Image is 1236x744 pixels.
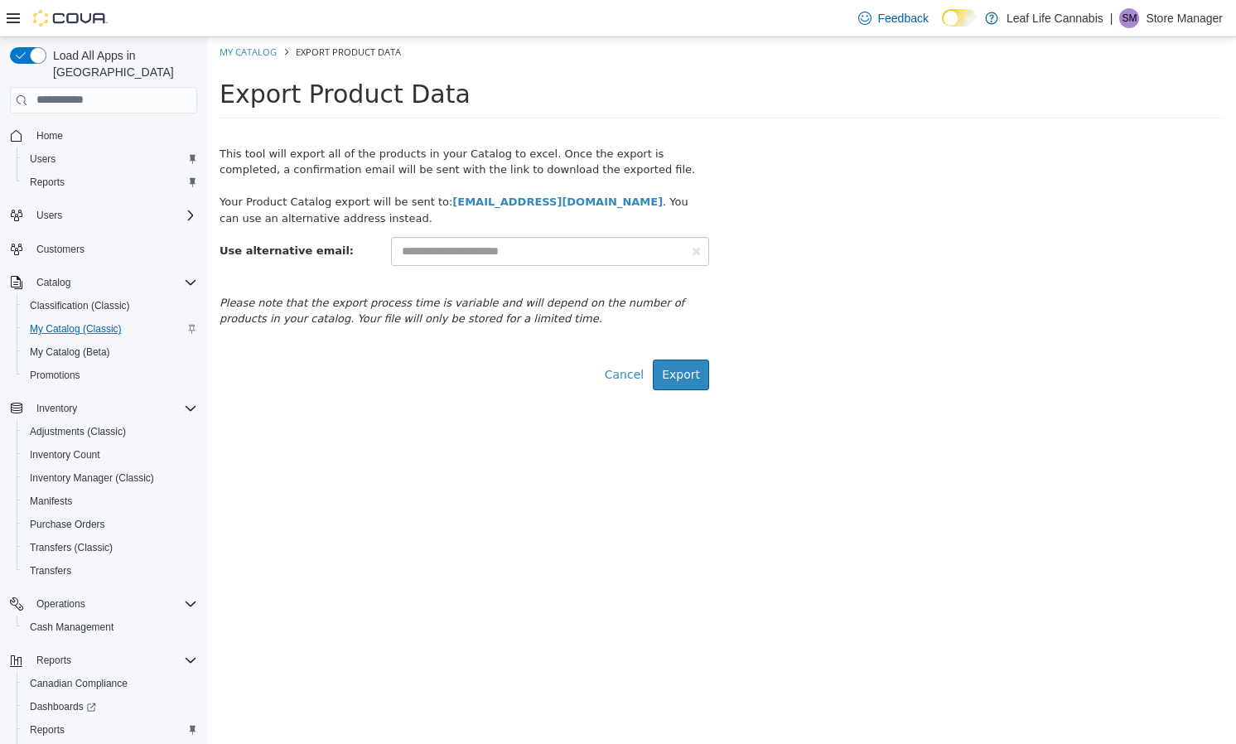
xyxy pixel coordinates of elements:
[30,448,100,461] span: Inventory Count
[23,319,128,339] a: My Catalog (Classic)
[30,518,105,531] span: Purchase Orders
[36,129,63,143] span: Home
[17,466,204,490] button: Inventory Manager (Classic)
[30,176,65,189] span: Reports
[30,594,92,614] button: Operations
[30,700,96,713] span: Dashboards
[17,695,204,718] a: Dashboards
[942,9,977,27] input: Dark Mode
[30,126,70,146] a: Home
[23,561,78,581] a: Transfers
[17,559,204,582] button: Transfers
[33,10,108,27] img: Cova
[30,125,197,146] span: Home
[1146,8,1223,28] p: Store Manager
[46,47,197,80] span: Load All Apps in [GEOGRAPHIC_DATA]
[89,8,194,21] span: Export Product Data
[3,397,204,420] button: Inventory
[12,200,147,222] label: Use alternative email:
[30,650,78,670] button: Reports
[17,536,204,559] button: Transfers (Classic)
[30,650,197,670] span: Reports
[30,205,197,225] span: Users
[23,674,134,693] a: Canadian Compliance
[23,365,197,385] span: Promotions
[23,538,119,558] a: Transfers (Classic)
[23,468,161,488] a: Inventory Manager (Classic)
[30,205,69,225] button: Users
[30,425,126,438] span: Adjustments (Classic)
[36,276,70,289] span: Catalog
[23,617,120,637] a: Cash Management
[23,515,197,534] span: Purchase Orders
[30,152,56,166] span: Users
[30,345,110,359] span: My Catalog (Beta)
[23,515,112,534] a: Purchase Orders
[36,209,62,222] span: Users
[17,294,204,317] button: Classification (Classic)
[245,158,456,171] strong: [EMAIL_ADDRESS][DOMAIN_NAME]
[17,364,204,387] button: Promotions
[3,123,204,147] button: Home
[12,42,263,71] span: Export Product Data
[23,422,133,442] a: Adjustments (Classic)
[389,322,446,353] a: Cancel
[17,513,204,536] button: Purchase Orders
[23,172,197,192] span: Reports
[30,677,128,690] span: Canadian Compliance
[12,8,70,21] a: My Catalog
[30,369,80,382] span: Promotions
[30,299,130,312] span: Classification (Classic)
[3,237,204,261] button: Customers
[23,342,197,362] span: My Catalog (Beta)
[23,296,197,316] span: Classification (Classic)
[23,538,197,558] span: Transfers (Classic)
[30,594,197,614] span: Operations
[3,649,204,672] button: Reports
[17,420,204,443] button: Adjustments (Classic)
[30,471,154,485] span: Inventory Manager (Classic)
[36,597,85,611] span: Operations
[30,399,197,418] span: Inventory
[1122,8,1137,28] span: SM
[23,561,197,581] span: Transfers
[3,592,204,616] button: Operations
[12,141,502,190] div: Your Product Catalog export will be sent to: . You can use an alternative address instead.
[30,273,197,292] span: Catalog
[30,541,113,554] span: Transfers (Classic)
[17,341,204,364] button: My Catalog (Beta)
[1119,8,1139,28] div: Store Manager
[23,296,137,316] a: Classification (Classic)
[1110,8,1113,28] p: |
[12,259,477,288] em: Please note that the export process time is variable and will depend on the number of products in...
[30,621,113,634] span: Cash Management
[23,720,71,740] a: Reports
[23,445,107,465] a: Inventory Count
[852,2,935,35] a: Feedback
[23,720,197,740] span: Reports
[30,564,71,577] span: Transfers
[23,697,103,717] a: Dashboards
[17,317,204,341] button: My Catalog (Classic)
[23,674,197,693] span: Canadian Compliance
[12,92,502,141] div: This tool will export all of the products in your Catalog to excel. Once the export is completed,...
[1007,8,1103,28] p: Leaf Life Cannabis
[17,490,204,513] button: Manifests
[17,171,204,194] button: Reports
[446,322,502,353] button: Export
[23,697,197,717] span: Dashboards
[23,445,197,465] span: Inventory Count
[17,147,204,171] button: Users
[17,443,204,466] button: Inventory Count
[3,271,204,294] button: Catalog
[878,10,929,27] span: Feedback
[23,342,117,362] a: My Catalog (Beta)
[36,402,77,415] span: Inventory
[30,273,77,292] button: Catalog
[23,149,62,169] a: Users
[23,149,197,169] span: Users
[23,491,79,511] a: Manifests
[23,468,197,488] span: Inventory Manager (Classic)
[23,422,197,442] span: Adjustments (Classic)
